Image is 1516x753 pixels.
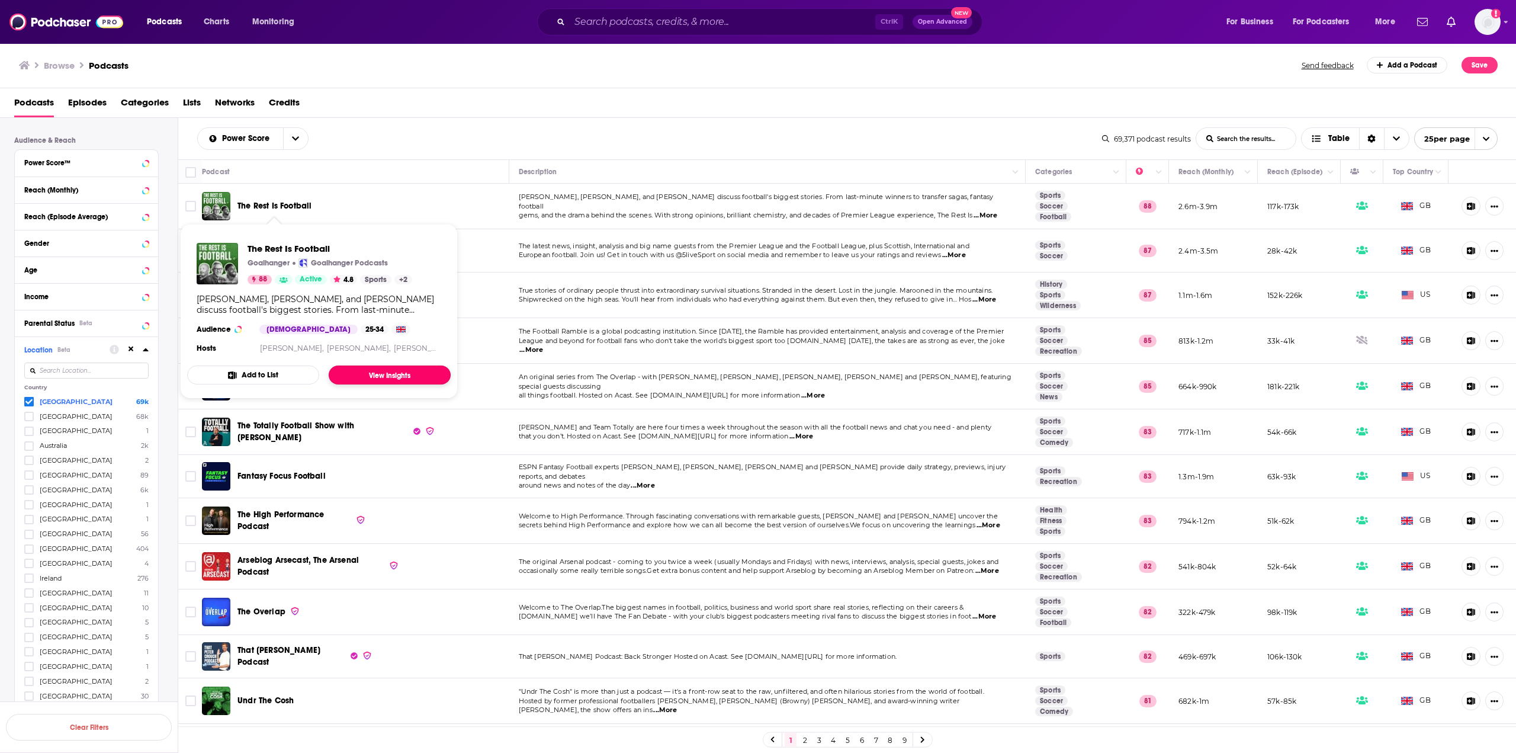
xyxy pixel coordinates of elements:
[1485,331,1504,350] button: Show More Button
[913,15,972,29] button: Open AdvancedNew
[1139,560,1157,572] p: 82
[1324,165,1338,180] button: Column Actions
[44,60,75,71] h3: Browse
[1301,127,1409,150] button: Choose View
[24,319,75,328] span: Parental Status
[1415,130,1470,148] span: 25 per page
[197,127,309,150] h2: Choose List sort
[1178,427,1212,437] p: 717k-1.1m
[519,373,1011,390] span: An original series from The Overlap - with [PERSON_NAME], [PERSON_NAME], [PERSON_NAME], [PERSON_N...
[327,344,391,353] a: [PERSON_NAME],
[1267,165,1322,179] div: Reach (Episode)
[1402,289,1431,301] span: US
[1401,380,1431,392] span: GB
[1485,467,1504,486] button: Show More Button
[1139,470,1157,482] p: 83
[356,515,365,525] img: verified Badge
[519,391,801,399] span: all things football. Hosted on Acast. See [DOMAIN_NAME][URL] for more information
[40,544,113,553] span: [GEOGRAPHIC_DATA]
[139,12,197,31] button: open menu
[146,501,149,509] span: 1
[1035,466,1065,476] a: Sports
[1035,597,1065,606] a: Sports
[1298,60,1357,71] button: Send feedback
[1226,14,1273,30] span: For Business
[1485,647,1504,666] button: Show More Button
[1267,246,1297,256] p: 28k-42k
[147,14,182,30] span: Podcasts
[519,295,972,303] span: Shipwrecked on the high seas. You'll hear from individuals who had everything against them. But e...
[298,258,388,268] a: Goalhanger PodcastsGoalhanger Podcasts
[1412,12,1433,32] a: Show notifications dropdown
[222,134,274,143] span: Power Score
[197,325,250,334] h3: Audience
[394,275,412,284] a: +2
[1178,290,1213,300] p: 1.1m-1.6m
[202,462,230,491] img: Fantasy Focus Football
[24,213,139,221] div: Reach (Episode Average)
[202,507,230,535] a: The High Performance Podcast
[1102,134,1191,143] div: 69,371 podcast results
[1414,127,1498,150] button: open menu
[202,687,230,715] a: Undr The Cosh
[202,165,230,179] div: Podcast
[9,11,123,33] img: Podchaser - Follow, Share and Rate Podcasts
[237,421,354,443] span: The Totally Football Show with [PERSON_NAME]
[215,93,255,117] span: Networks
[1035,212,1071,222] a: Football
[1035,652,1065,661] a: Sports
[237,555,359,577] span: Arseblog Arsecast, The Arsenal Podcast
[259,274,267,286] span: 88
[785,733,796,747] a: 1
[14,136,159,145] p: Audience & Reach
[1442,12,1460,32] a: Show notifications dropdown
[1485,422,1504,441] button: Show More Button
[24,289,149,303] button: Income
[24,159,139,167] div: Power Score™
[1485,511,1504,530] button: Show More Button
[875,14,903,30] span: Ctrl K
[1035,438,1073,447] a: Comedy
[519,165,557,179] div: Description
[827,733,839,747] a: 4
[300,274,322,286] span: Active
[1367,12,1410,31] button: open menu
[1139,289,1157,301] p: 87
[977,521,1000,530] span: ...More
[1035,336,1068,345] a: Soccer
[259,325,358,334] div: [DEMOGRAPHIC_DATA]
[801,391,825,400] span: ...More
[1035,607,1068,617] a: Soccer
[362,651,372,661] img: verified Badge
[1267,427,1296,437] p: 54k-66k
[519,242,969,250] span: The latest news, insight, analysis and big name guests from the Premier League and the Football L...
[57,346,70,354] div: Beta
[269,93,300,117] a: Credits
[185,471,196,482] span: Toggle select row
[519,512,998,520] span: Welcome to High Performance. Through fascinating conversations with remarkable guests, [PERSON_NA...
[202,552,230,581] a: Arseblog Arsecast, The Arsenal Podcast
[330,275,357,284] button: 4.8
[202,642,230,671] img: That Peter Crouch Podcast
[1485,197,1504,216] button: Show More Button
[631,481,654,491] span: ...More
[1267,201,1299,212] p: 117k-173k
[1178,165,1234,179] div: Reach (Monthly)
[237,471,326,481] span: Fantasy Focus Football
[6,714,172,741] button: Clear Filters
[1485,557,1504,576] button: Show More Button
[40,559,113,568] span: [GEOGRAPHIC_DATA]
[185,427,196,437] span: Toggle select row
[24,342,110,357] button: LocationBeta
[519,521,976,529] span: secrets behind High Performance and explore how we can all become the best version of ourselves.W...
[918,19,967,25] span: Open Advanced
[1035,527,1065,536] a: Sports
[1178,516,1216,526] p: 794k-1.2m
[183,93,201,117] a: Lists
[1401,335,1431,347] span: GB
[1035,707,1073,716] a: Comedy
[975,566,999,576] span: ...More
[24,262,149,277] button: Age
